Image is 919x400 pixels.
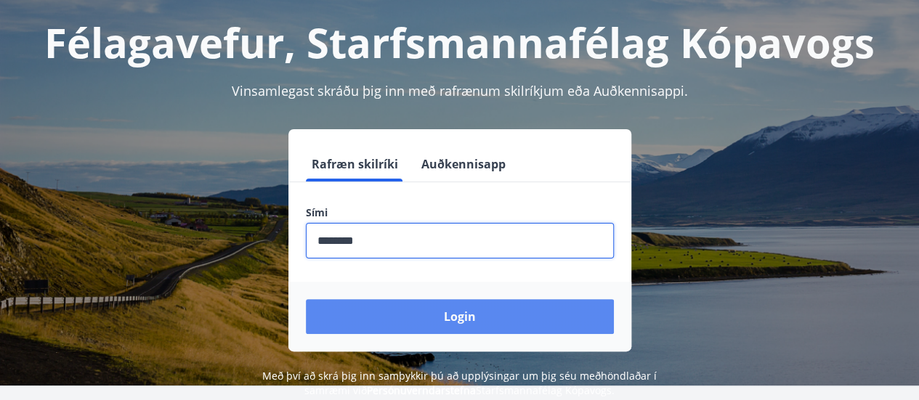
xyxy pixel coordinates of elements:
[306,299,614,334] button: Login
[262,369,657,397] span: Með því að skrá þig inn samþykkir þú að upplýsingar um þig séu meðhöndlaðar í samræmi við Starfsm...
[416,147,511,181] button: Auðkennisapp
[306,147,404,181] button: Rafræn skilríki
[232,82,688,99] span: Vinsamlegast skráðu þig inn með rafrænum skilríkjum eða Auðkennisappi.
[367,383,476,397] a: Persónuverndarstefna
[306,205,614,220] label: Sími
[17,15,902,70] h1: Félagavefur, Starfsmannafélag Kópavogs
